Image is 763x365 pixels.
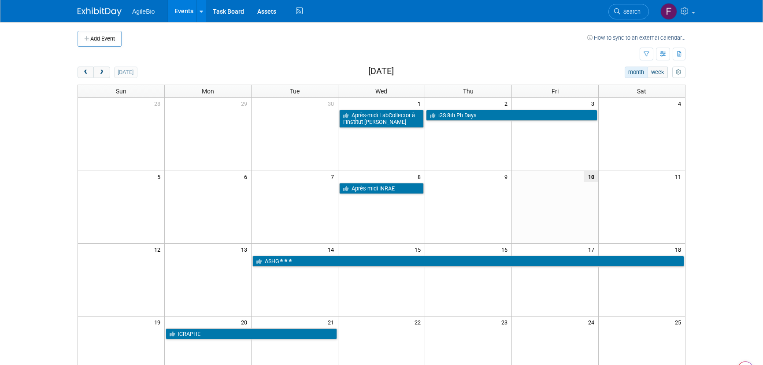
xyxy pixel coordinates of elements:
span: 20 [240,317,251,328]
span: 13 [240,244,251,255]
span: 12 [153,244,164,255]
h2: [DATE] [368,67,394,76]
button: myCustomButton [672,67,685,78]
span: Search [620,8,641,15]
span: 24 [587,317,598,328]
span: Thu [463,88,474,95]
a: Après-midi INRAE [339,183,424,194]
span: Wed [375,88,387,95]
span: 5 [156,171,164,182]
span: 16 [500,244,511,255]
img: ExhibitDay [78,7,122,16]
a: ICRAPHE [166,328,337,340]
a: Après-midi LabCollector à l’Institut [PERSON_NAME] [339,110,424,128]
span: 25 [674,317,685,328]
span: Fri [552,88,559,95]
i: Personalize Calendar [676,70,682,75]
span: 28 [153,98,164,109]
span: Mon [202,88,214,95]
span: 8 [417,171,425,182]
span: 9 [504,171,511,182]
span: 29 [240,98,251,109]
span: 1 [417,98,425,109]
span: 18 [674,244,685,255]
button: next [93,67,110,78]
span: Sun [116,88,126,95]
span: 19 [153,317,164,328]
button: [DATE] [114,67,137,78]
a: ASHG [252,256,684,267]
button: month [625,67,648,78]
button: week [648,67,668,78]
span: Sat [637,88,646,95]
span: 30 [327,98,338,109]
img: Fouad Batel [660,3,677,20]
span: 15 [414,244,425,255]
button: prev [78,67,94,78]
span: 17 [587,244,598,255]
span: 6 [243,171,251,182]
span: 4 [677,98,685,109]
span: 7 [330,171,338,182]
span: 23 [500,317,511,328]
a: Search [608,4,649,19]
span: 21 [327,317,338,328]
button: Add Event [78,31,122,47]
a: i3S 8th Ph Days [426,110,597,121]
span: 11 [674,171,685,182]
span: 10 [584,171,598,182]
span: 22 [414,317,425,328]
span: 14 [327,244,338,255]
span: Tue [290,88,300,95]
span: AgileBio [132,8,155,15]
span: 2 [504,98,511,109]
a: How to sync to an external calendar... [587,34,685,41]
span: 3 [590,98,598,109]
